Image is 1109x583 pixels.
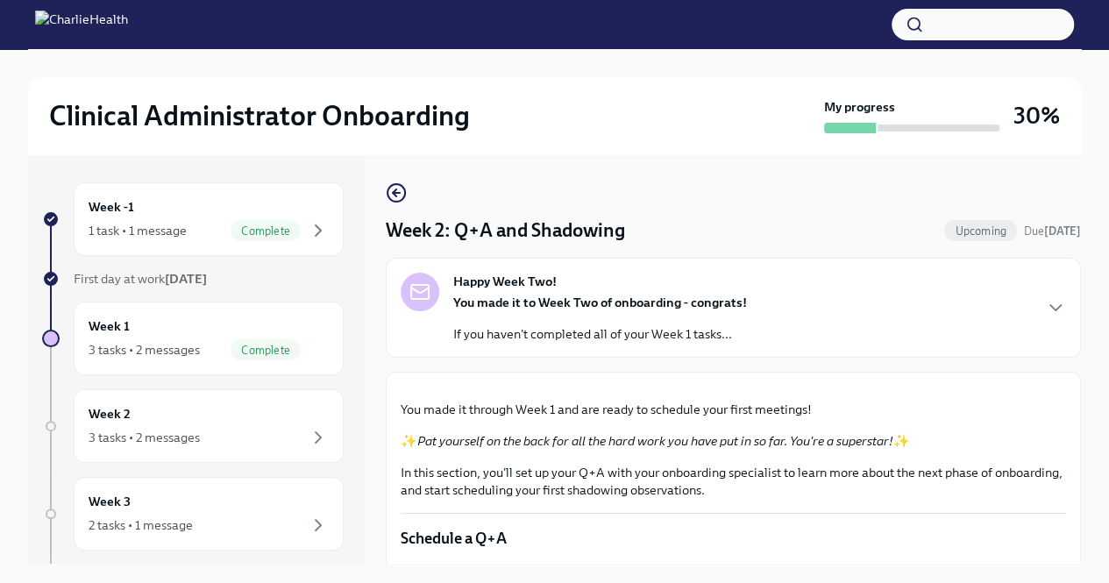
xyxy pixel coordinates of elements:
div: 3 tasks • 2 messages [89,429,200,446]
h6: Week 3 [89,492,131,511]
a: Week 23 tasks • 2 messages [42,389,344,463]
a: Week -11 task • 1 messageComplete [42,182,344,256]
h2: Clinical Administrator Onboarding [49,98,470,133]
div: 2 tasks • 1 message [89,516,193,534]
h3: 30% [1013,100,1060,132]
a: Week 13 tasks • 2 messagesComplete [42,302,344,375]
span: September 8th, 2025 07:00 [1024,223,1081,239]
a: Week 32 tasks • 1 message [42,477,344,551]
p: Schedule a Q+A [401,528,1066,549]
strong: My progress [824,98,895,116]
strong: You made it to Week Two of onboarding - congrats! [453,295,747,310]
p: You made it through Week 1 and are ready to schedule your first meetings! [401,401,1066,418]
strong: Happy Week Two! [453,273,557,290]
strong: [DATE] [1044,224,1081,238]
h6: Week -1 [89,197,134,217]
span: Complete [231,344,301,357]
span: First day at work [74,271,207,287]
h4: Week 2: Q+A and Shadowing [386,217,625,244]
img: CharlieHealth [35,11,128,39]
strong: [DATE] [165,271,207,287]
p: ✨ ✨ [401,432,1066,450]
span: Due [1024,224,1081,238]
span: Upcoming [944,224,1017,238]
span: Complete [231,224,301,238]
a: First day at work[DATE] [42,270,344,288]
h6: Week 2 [89,404,131,423]
em: Pat yourself on the back for all the hard work you have put in so far. You're a superstar! [417,433,893,449]
p: If you haven't completed all of your Week 1 tasks... [453,325,747,343]
h6: Week 1 [89,316,130,336]
div: 3 tasks • 2 messages [89,341,200,359]
div: 1 task • 1 message [89,222,187,239]
p: In this section, you'll set up your Q+A with your onboarding specialist to learn more about the n... [401,464,1066,499]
